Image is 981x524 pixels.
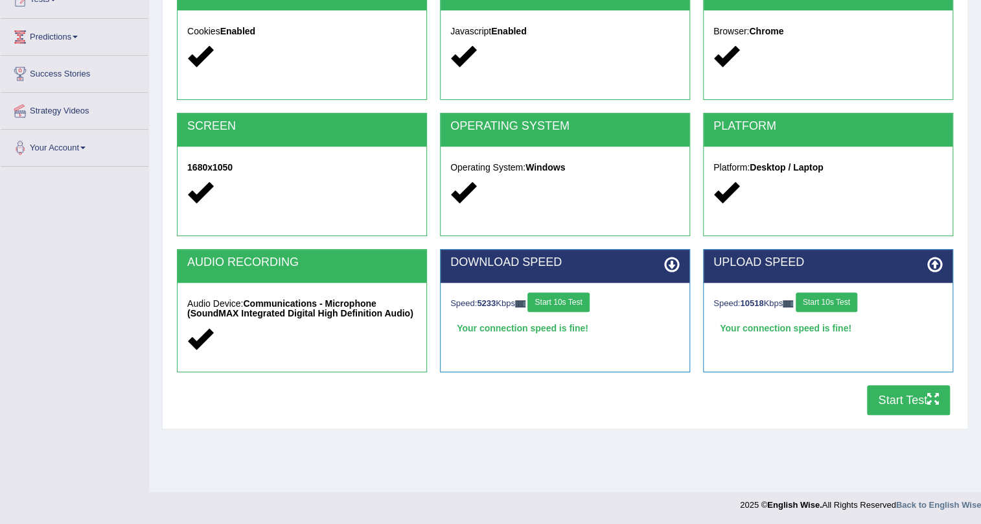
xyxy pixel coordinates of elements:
[515,300,525,307] img: ajax-loader-fb-connection.gif
[1,56,148,88] a: Success Stories
[187,299,417,319] h5: Audio Device:
[740,298,763,308] strong: 10518
[187,298,413,318] strong: Communications - Microphone (SoundMAX Integrated Digital High Definition Audio)
[749,26,783,36] strong: Chrome
[713,256,943,269] h2: UPLOAD SPEED
[1,130,148,162] a: Your Account
[713,318,943,338] div: Your connection speed is fine!
[527,292,589,312] button: Start 10s Test
[713,163,943,173] h5: Platform:
[713,120,943,133] h2: PLATFORM
[187,27,417,36] h5: Cookies
[450,292,680,315] div: Speed: Kbps
[713,292,943,315] div: Speed: Kbps
[450,256,680,269] h2: DOWNLOAD SPEED
[477,298,496,308] strong: 5233
[1,93,148,125] a: Strategy Videos
[525,162,565,173] strong: Windows
[767,500,822,510] strong: English Wise.
[713,27,943,36] h5: Browser:
[750,162,824,173] strong: Desktop / Laptop
[867,385,950,415] button: Start Test
[740,492,981,511] div: 2025 © All Rights Reserved
[187,120,417,133] h2: SCREEN
[450,163,680,173] h5: Operating System:
[187,256,417,269] h2: AUDIO RECORDING
[491,26,526,36] strong: Enabled
[450,27,680,36] h5: Javascript
[783,300,793,307] img: ajax-loader-fb-connection.gif
[796,292,857,312] button: Start 10s Test
[220,26,255,36] strong: Enabled
[1,19,148,51] a: Predictions
[896,500,981,510] a: Back to English Wise
[450,120,680,133] h2: OPERATING SYSTEM
[187,162,233,173] strong: 1680x1050
[450,318,680,338] div: Your connection speed is fine!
